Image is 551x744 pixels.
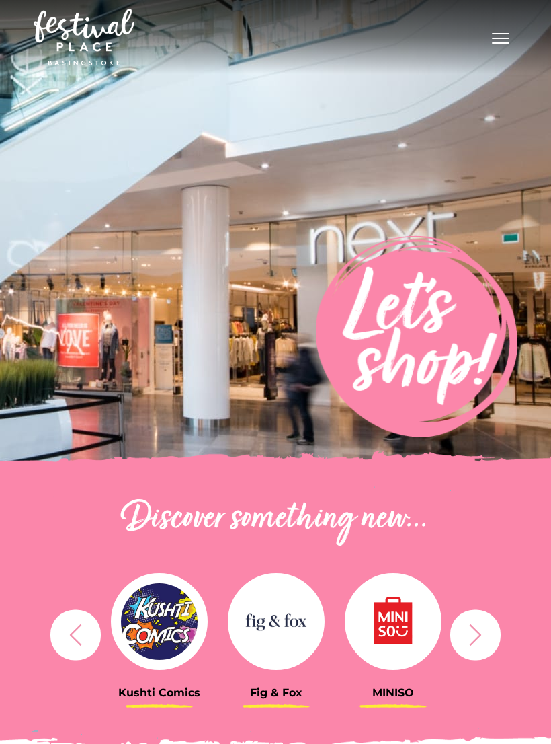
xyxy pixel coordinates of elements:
h2: Discover something new... [44,498,507,541]
img: Festival Place Logo [34,9,134,65]
h3: Fig & Fox [228,686,325,699]
h3: MINISO [345,686,441,699]
a: Fig & Fox [228,568,325,699]
a: Kushti Comics [111,568,208,699]
button: Toggle navigation [484,27,517,46]
a: MINISO [345,568,441,699]
h3: Kushti Comics [111,686,208,699]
